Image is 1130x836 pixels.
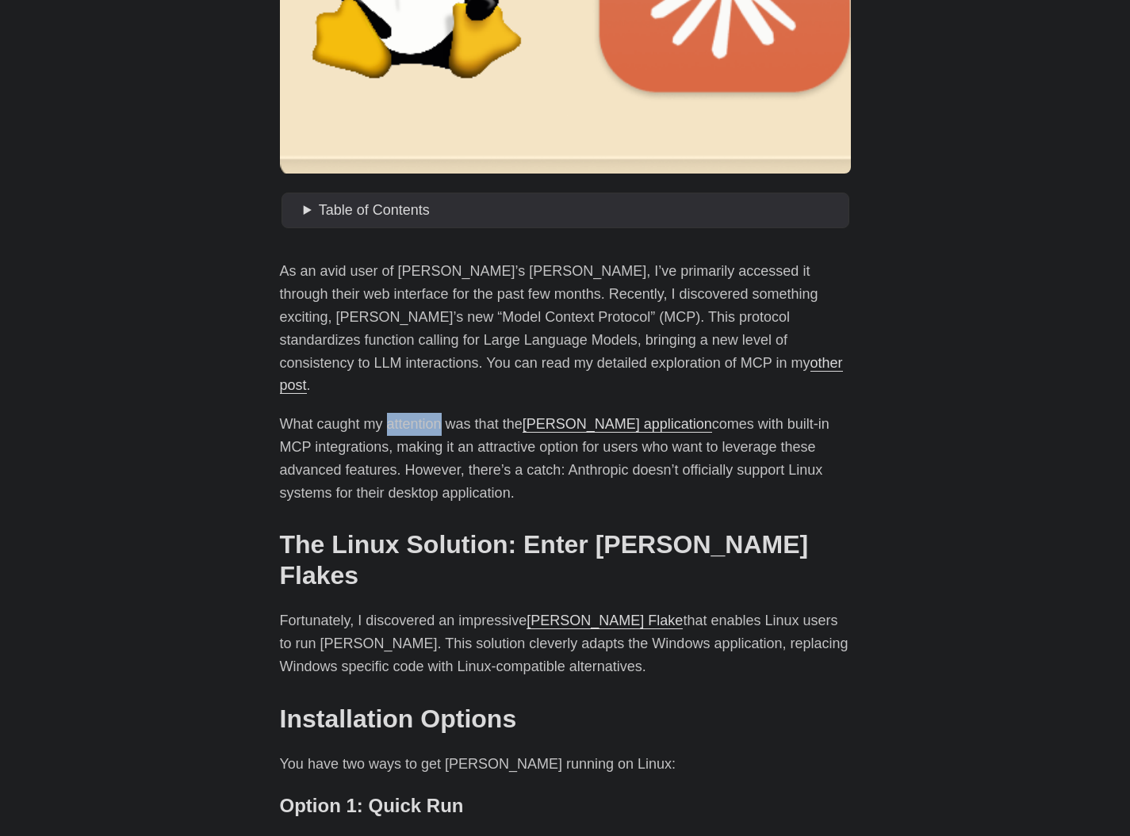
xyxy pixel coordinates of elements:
h2: The Linux Solution: Enter [PERSON_NAME] Flakes [280,529,851,590]
h2: Installation Options [280,704,851,734]
span: Table of Contents [319,202,430,218]
p: What caught my attention was that the comes with built-in MCP integrations, making it an attracti... [280,413,851,504]
a: other post [280,355,843,394]
p: As an avid user of [PERSON_NAME]’s [PERSON_NAME], I’ve primarily accessed it through their web in... [280,260,851,397]
p: You have two ways to get [PERSON_NAME] running on Linux: [280,753,851,776]
summary: Table of Contents [304,199,843,222]
a: [PERSON_NAME] Flake [527,613,683,628]
p: Fortunately, I discovered an impressive that enables Linux users to run [PERSON_NAME]. This solut... [280,609,851,678]
h3: Option 1: Quick Run [280,795,851,818]
a: [PERSON_NAME] application [523,416,712,432]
